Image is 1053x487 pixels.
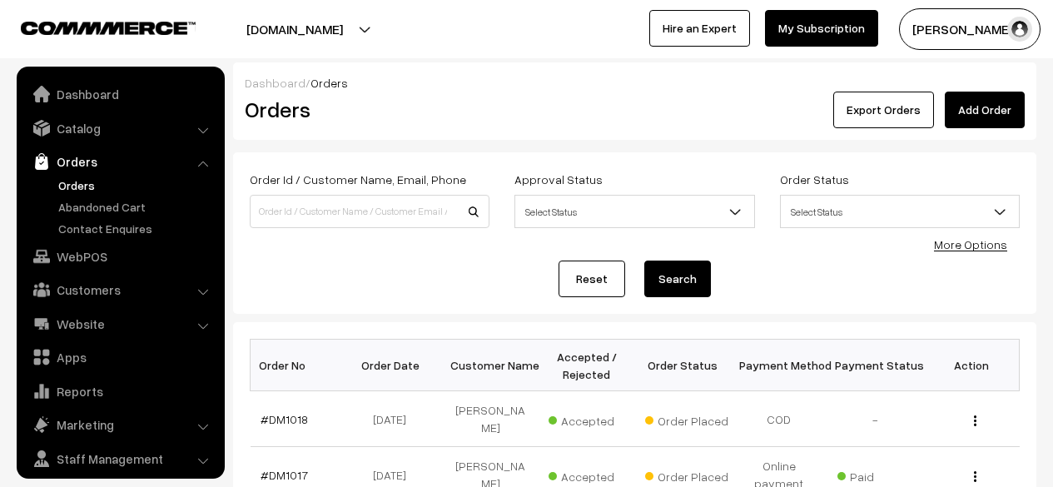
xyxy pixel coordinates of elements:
span: Orders [310,76,348,90]
a: Reset [559,261,625,297]
a: WebPOS [21,241,219,271]
span: Select Status [515,197,753,226]
a: Staff Management [21,444,219,474]
a: Website [21,309,219,339]
img: Menu [974,471,976,482]
a: #DM1018 [261,412,308,426]
img: user [1007,17,1032,42]
button: Export Orders [833,92,934,128]
th: Order No [251,340,347,391]
a: More Options [934,237,1007,251]
a: Customers [21,275,219,305]
button: [PERSON_NAME] [899,8,1041,50]
a: Marketing [21,410,219,440]
button: [DOMAIN_NAME] [188,8,401,50]
a: Hire an Expert [649,10,750,47]
th: Accepted / Rejected [539,340,635,391]
td: [DATE] [346,391,443,447]
a: Dashboard [21,79,219,109]
th: Order Status [635,340,732,391]
span: Select Status [780,195,1020,228]
th: Payment Status [827,340,924,391]
input: Order Id / Customer Name / Customer Email / Customer Phone [250,195,489,228]
td: - [827,391,924,447]
a: Dashboard [245,76,305,90]
a: COMMMERCE [21,17,166,37]
button: Search [644,261,711,297]
span: Accepted [549,464,632,485]
a: My Subscription [765,10,878,47]
th: Customer Name [443,340,539,391]
a: Abandoned Cart [54,198,219,216]
div: / [245,74,1025,92]
span: Paid [837,464,921,485]
img: COMMMERCE [21,22,196,34]
td: COD [731,391,827,447]
label: Order Id / Customer Name, Email, Phone [250,171,466,188]
a: #DM1017 [261,468,308,482]
a: Contact Enquires [54,220,219,237]
label: Order Status [780,171,849,188]
a: Orders [54,176,219,194]
a: Orders [21,147,219,176]
th: Order Date [346,340,443,391]
span: Select Status [514,195,754,228]
a: Apps [21,342,219,372]
a: Reports [21,376,219,406]
span: Accepted [549,408,632,430]
td: [PERSON_NAME] [443,391,539,447]
a: Add Order [945,92,1025,128]
span: Order Placed [645,408,728,430]
span: Select Status [781,197,1019,226]
span: Order Placed [645,464,728,485]
a: Catalog [21,113,219,143]
th: Action [923,340,1020,391]
img: Menu [974,415,976,426]
label: Approval Status [514,171,603,188]
th: Payment Method [731,340,827,391]
h2: Orders [245,97,488,122]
